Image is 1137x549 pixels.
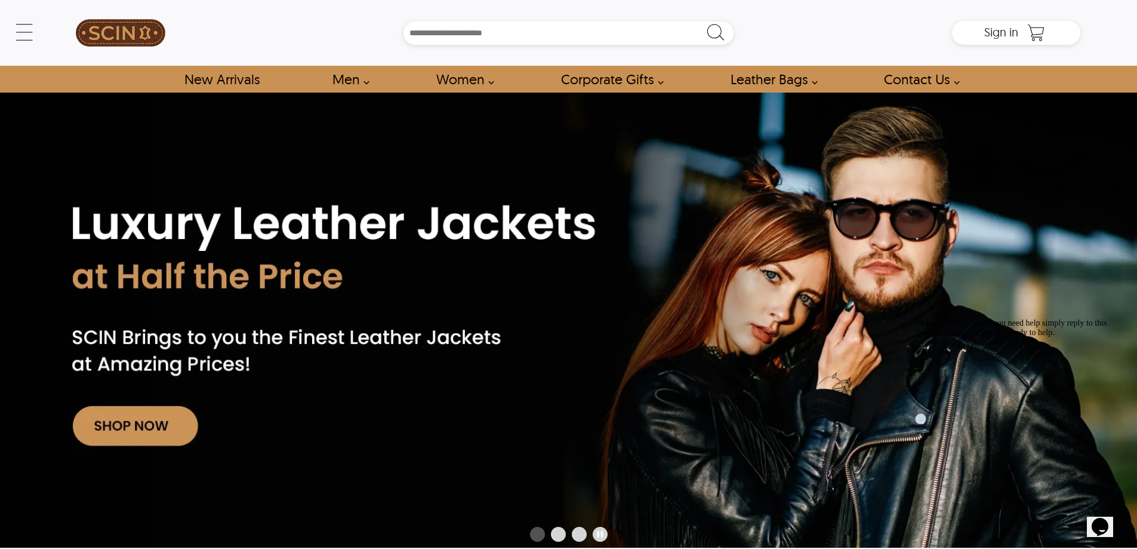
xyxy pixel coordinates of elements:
span: Sign in [984,24,1018,39]
a: Shop New Arrivals [171,66,273,93]
a: Shopping Cart [1024,24,1048,42]
a: Shop Women Leather Jackets [423,66,501,93]
iframe: chat widget [910,314,1125,495]
span: Welcome to our site, if you need help simply reply to this message, we are online and ready to help. [5,5,197,23]
a: SCIN [57,6,184,60]
a: contact-us [870,66,966,93]
div: Welcome to our site, if you need help simply reply to this message, we are online and ready to help. [5,5,220,24]
a: Shop Leather Corporate Gifts [547,66,670,93]
img: SCIN [76,6,165,60]
a: Shop Leather Bags [717,66,824,93]
a: shop men's leather jackets [319,66,376,93]
a: Sign in [984,29,1018,38]
iframe: chat widget [1087,501,1125,537]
